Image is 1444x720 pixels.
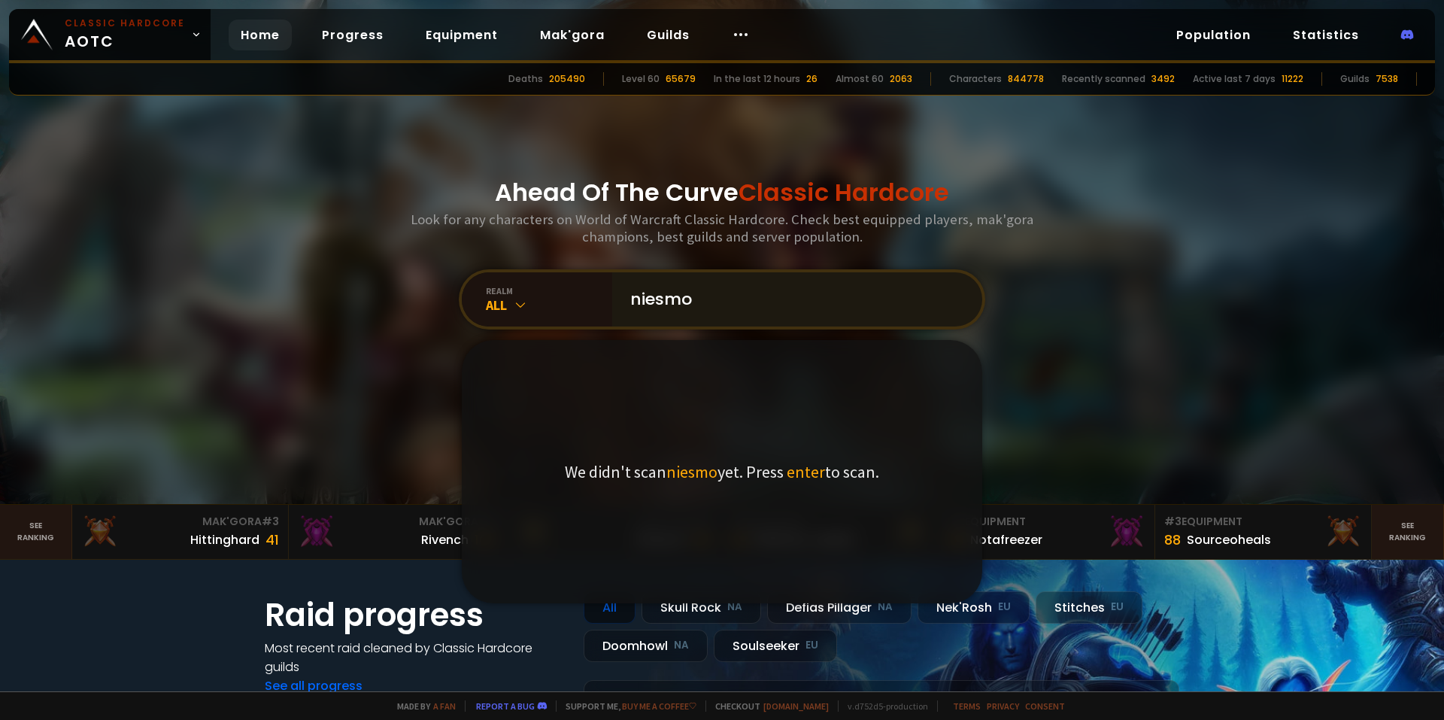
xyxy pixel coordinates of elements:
div: 3492 [1151,72,1175,86]
div: realm [486,285,612,296]
div: All [584,591,636,624]
div: Stitches [1036,591,1142,624]
div: Skull Rock [642,591,761,624]
span: Support me, [556,700,696,712]
a: Population [1164,20,1263,50]
a: #3Equipment88Sourceoheals [1155,505,1372,559]
div: In the last 12 hours [714,72,800,86]
a: Buy me a coffee [622,700,696,712]
a: Terms [953,700,981,712]
a: Equipment [414,20,510,50]
small: NA [727,600,742,615]
div: Sourceoheals [1187,530,1271,549]
h1: Ahead Of The Curve [495,175,949,211]
a: #2Equipment88Notafreezer [939,505,1155,559]
div: Deaths [508,72,543,86]
span: enter [787,461,825,482]
div: Defias Pillager [767,591,912,624]
div: 41 [265,530,279,550]
span: niesmo [666,461,717,482]
small: NA [674,638,689,653]
span: Checkout [705,700,829,712]
div: Almost 60 [836,72,884,86]
h1: Raid progress [265,591,566,639]
h3: Look for any characters on World of Warcraft Classic Hardcore. Check best equipped players, mak'g... [405,211,1039,245]
span: # 3 [262,514,279,529]
small: Classic Hardcore [65,17,185,30]
a: Privacy [987,700,1019,712]
div: 2063 [890,72,912,86]
a: Mak'gora [528,20,617,50]
a: Statistics [1281,20,1371,50]
div: Rivench [421,530,469,549]
div: Mak'Gora [81,514,279,530]
h4: Most recent raid cleaned by Classic Hardcore guilds [265,639,566,676]
a: a fan [433,700,456,712]
a: Report a bug [476,700,535,712]
div: Doomhowl [584,630,708,662]
a: Mak'Gora#2Rivench100 [289,505,505,559]
div: Nek'Rosh [918,591,1030,624]
div: Notafreezer [970,530,1042,549]
a: Mak'Gora#3Hittinghard41 [72,505,289,559]
div: 205490 [549,72,585,86]
a: Classic HardcoreAOTC [9,9,211,60]
div: Equipment [948,514,1145,530]
p: We didn't scan yet. Press to scan. [565,461,879,482]
small: EU [805,638,818,653]
div: Mak'Gora [298,514,496,530]
div: Guilds [1340,72,1370,86]
div: Characters [949,72,1002,86]
div: Level 60 [622,72,660,86]
span: Classic Hardcore [739,175,949,209]
div: 65679 [666,72,696,86]
span: Made by [388,700,456,712]
small: EU [998,600,1011,615]
a: Seeranking [1372,505,1444,559]
div: Active last 7 days [1193,72,1276,86]
a: Home [229,20,292,50]
a: Consent [1025,700,1065,712]
span: AOTC [65,17,185,53]
div: 844778 [1008,72,1044,86]
a: See all progress [265,677,363,694]
small: NA [878,600,893,615]
div: 7538 [1376,72,1398,86]
div: Soulseeker [714,630,837,662]
a: Guilds [635,20,702,50]
div: Equipment [1164,514,1362,530]
div: 11222 [1282,72,1303,86]
span: # 3 [1164,514,1182,529]
span: v. d752d5 - production [838,700,928,712]
a: [DATE]zgpetri on godDefias Pillager8 /90 [584,680,1179,720]
input: Search a character... [621,272,964,327]
div: All [486,296,612,314]
a: [DOMAIN_NAME] [763,700,829,712]
a: Progress [310,20,396,50]
div: Hittinghard [190,530,259,549]
small: EU [1111,600,1124,615]
div: 88 [1164,530,1181,550]
div: Recently scanned [1062,72,1145,86]
div: 26 [806,72,818,86]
